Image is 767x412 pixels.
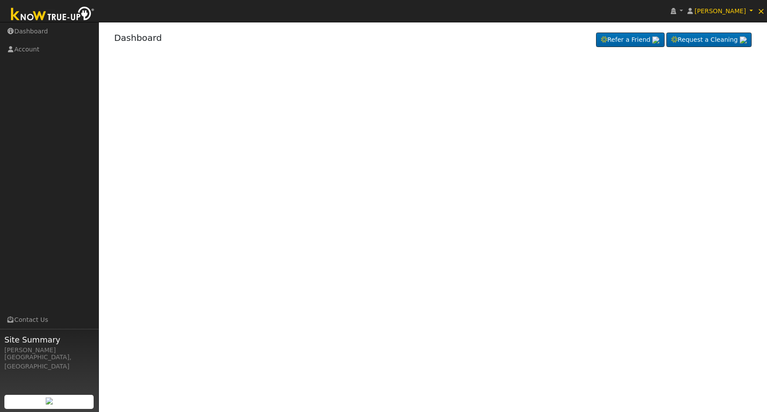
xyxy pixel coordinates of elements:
[4,346,94,355] div: [PERSON_NAME]
[694,7,746,15] span: [PERSON_NAME]
[740,36,747,44] img: retrieve
[46,397,53,405] img: retrieve
[114,33,162,43] a: Dashboard
[7,5,99,25] img: Know True-Up
[652,36,659,44] img: retrieve
[757,6,765,16] span: ×
[4,334,94,346] span: Site Summary
[4,353,94,371] div: [GEOGRAPHIC_DATA], [GEOGRAPHIC_DATA]
[666,33,752,47] a: Request a Cleaning
[596,33,665,47] a: Refer a Friend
